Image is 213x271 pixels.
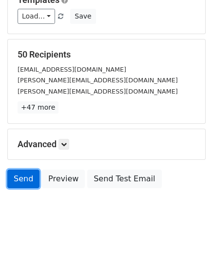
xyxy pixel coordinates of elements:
h5: 50 Recipients [18,49,195,60]
h5: Advanced [18,139,195,150]
button: Save [70,9,96,24]
a: Load... [18,9,55,24]
a: Send [7,170,39,188]
small: [PERSON_NAME][EMAIL_ADDRESS][DOMAIN_NAME] [18,77,178,84]
a: Preview [42,170,85,188]
a: Send Test Email [87,170,161,188]
small: [EMAIL_ADDRESS][DOMAIN_NAME] [18,66,126,73]
small: [PERSON_NAME][EMAIL_ADDRESS][DOMAIN_NAME] [18,88,178,95]
a: +47 more [18,101,58,114]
